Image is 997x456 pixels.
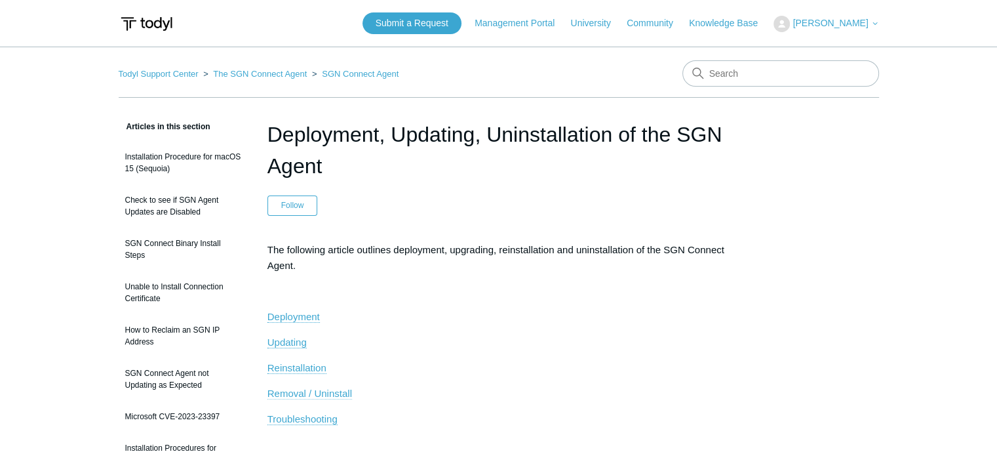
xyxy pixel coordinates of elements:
a: SGN Connect Binary Install Steps [119,231,248,268]
a: Todyl Support Center [119,69,199,79]
a: SGN Connect Agent not Updating as Expected [119,361,248,398]
li: SGN Connect Agent [309,69,399,79]
a: Community [627,16,686,30]
a: Troubleshooting [267,413,338,425]
a: Management Portal [475,16,568,30]
button: [PERSON_NAME] [773,16,878,32]
a: Submit a Request [362,12,461,34]
span: Troubleshooting [267,413,338,425]
h1: Deployment, Updating, Uninstallation of the SGN Agent [267,119,730,182]
a: Removal / Uninstall [267,388,352,400]
a: How to Reclaim an SGN IP Address [119,318,248,354]
img: Todyl Support Center Help Center home page [119,12,174,36]
a: Unable to Install Connection Certificate [119,274,248,311]
button: Follow Article [267,196,318,215]
li: Todyl Support Center [119,69,201,79]
input: Search [682,60,879,87]
a: Updating [267,337,307,348]
a: Installation Procedure for macOS 15 (Sequoia) [119,144,248,181]
a: University [570,16,623,30]
a: SGN Connect Agent [322,69,399,79]
span: [PERSON_NAME] [792,18,868,28]
a: Deployment [267,311,320,323]
li: The SGN Connect Agent [201,69,309,79]
span: Deployment [267,311,320,322]
a: Check to see if SGN Agent Updates are Disabled [119,188,248,224]
a: Reinstallation [267,362,326,374]
span: The following article outlines deployment, upgrading, reinstallation and uninstallation of the SG... [267,244,724,271]
span: Reinstallation [267,362,326,373]
a: Knowledge Base [689,16,771,30]
a: The SGN Connect Agent [213,69,307,79]
a: Microsoft CVE-2023-23397 [119,404,248,429]
span: Articles in this section [119,122,210,131]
